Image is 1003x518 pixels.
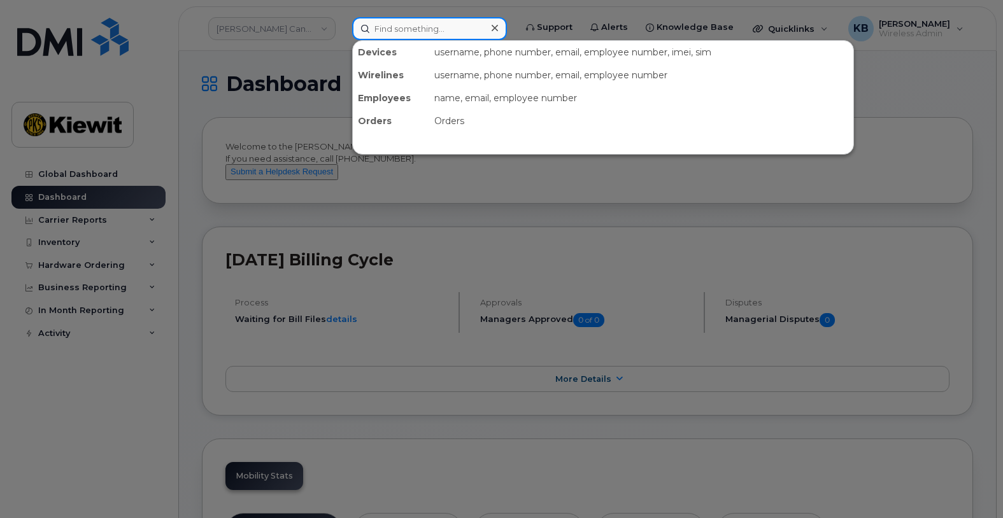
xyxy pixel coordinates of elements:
div: Orders [353,109,429,132]
div: Devices [353,41,429,64]
div: Wirelines [353,64,429,87]
div: Employees [353,87,429,109]
div: Orders [429,109,853,132]
div: name, email, employee number [429,87,853,109]
iframe: Messenger Launcher [948,463,993,508]
div: username, phone number, email, employee number [429,64,853,87]
div: username, phone number, email, employee number, imei, sim [429,41,853,64]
